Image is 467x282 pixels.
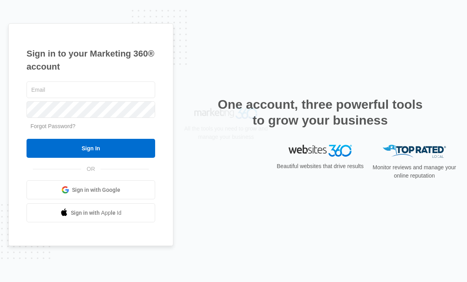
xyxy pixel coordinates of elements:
h1: Sign in to your Marketing 360® account [27,47,155,73]
a: Forgot Password? [30,123,76,129]
a: Sign in with Google [27,180,155,199]
img: Marketing 360 [194,145,258,156]
span: Sign in with Apple Id [71,209,121,217]
input: Sign In [27,139,155,158]
h2: One account, three powerful tools to grow your business [215,97,425,128]
img: Websites 360 [289,145,352,156]
p: Beautiful websites that drive results [276,162,364,170]
p: Monitor reviews and manage your online reputation [370,163,459,180]
input: Email [27,81,155,98]
a: Sign in with Apple Id [27,203,155,222]
span: Sign in with Google [72,186,120,194]
img: Top Rated Local [383,145,446,158]
span: OR [81,165,101,173]
p: All the tools you need to grow and manage your business [182,161,270,178]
